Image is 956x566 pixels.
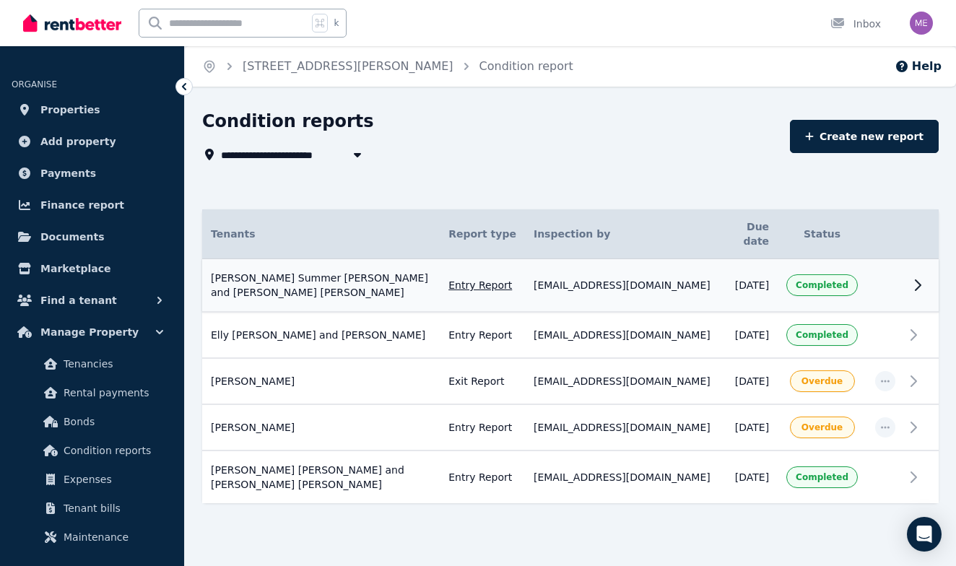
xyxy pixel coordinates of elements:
td: Exit Report [440,358,525,404]
span: [EMAIL_ADDRESS][DOMAIN_NAME] [534,278,711,292]
td: [DATE] [719,404,778,450]
span: Completed [796,471,848,483]
button: Help [895,58,942,75]
span: k [334,17,339,29]
a: Maintenance [17,523,167,552]
nav: Breadcrumb [185,46,591,87]
span: Expenses [64,471,161,488]
span: [PERSON_NAME] [PERSON_NAME] and [PERSON_NAME] [PERSON_NAME] [211,463,431,492]
span: Finance report [40,196,124,214]
a: Condition reports [17,436,167,465]
span: Payments [40,165,96,182]
a: Documents [12,222,173,251]
a: Expenses [17,465,167,494]
a: Finance report [12,191,173,219]
th: Due date [719,209,778,259]
th: Report type [440,209,525,259]
a: Create new report [790,120,939,153]
div: Open Intercom Messenger [907,517,942,552]
span: Tenants [211,227,256,241]
td: Entry Report [440,404,525,450]
span: [EMAIL_ADDRESS][DOMAIN_NAME] [534,328,711,342]
span: [PERSON_NAME] [211,374,295,388]
span: [PERSON_NAME] Summer [PERSON_NAME] and [PERSON_NAME] [PERSON_NAME] [211,271,431,300]
span: Marketplace [40,260,110,277]
button: Find a tenant [12,286,173,315]
span: Elly [PERSON_NAME] and [PERSON_NAME] [211,328,425,342]
span: Tenancies [64,355,161,373]
img: melpol@hotmail.com [910,12,933,35]
span: [EMAIL_ADDRESS][DOMAIN_NAME] [534,374,711,388]
span: Overdue [801,422,843,433]
span: [EMAIL_ADDRESS][DOMAIN_NAME] [534,420,711,435]
th: Status [778,209,866,259]
a: Tenancies [17,349,167,378]
span: [PERSON_NAME] [211,420,295,435]
span: Overdue [801,375,843,387]
th: Inspection by [525,209,719,259]
span: Properties [40,101,100,118]
span: ORGANISE [12,79,57,90]
span: Tenant bills [64,500,161,517]
span: Completed [796,279,848,291]
span: Manage Property [40,323,139,341]
td: Entry Report [440,312,525,358]
span: Bonds [64,413,161,430]
td: Entry Report [440,450,525,503]
td: [DATE] [719,358,778,404]
a: Tenant bills [17,494,167,523]
td: [DATE] [719,312,778,358]
td: [DATE] [719,259,778,313]
a: Bonds [17,407,167,436]
td: [DATE] [719,450,778,503]
button: Manage Property [12,318,173,347]
span: Add property [40,133,116,150]
a: Payments [12,159,173,188]
span: Condition reports [64,442,161,459]
h1: Condition reports [202,110,374,133]
div: Inbox [830,17,881,31]
span: Rental payments [64,384,161,401]
a: Properties [12,95,173,124]
a: Condition report [479,59,573,73]
a: Rental payments [17,378,167,407]
span: Find a tenant [40,292,117,309]
td: Entry Report [440,259,525,313]
span: Completed [796,329,848,341]
span: Documents [40,228,105,245]
img: RentBetter [23,12,121,34]
a: Marketplace [12,254,173,283]
a: [STREET_ADDRESS][PERSON_NAME] [243,59,453,73]
a: Add property [12,127,173,156]
span: Maintenance [64,528,161,546]
span: [EMAIL_ADDRESS][DOMAIN_NAME] [534,470,711,484]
